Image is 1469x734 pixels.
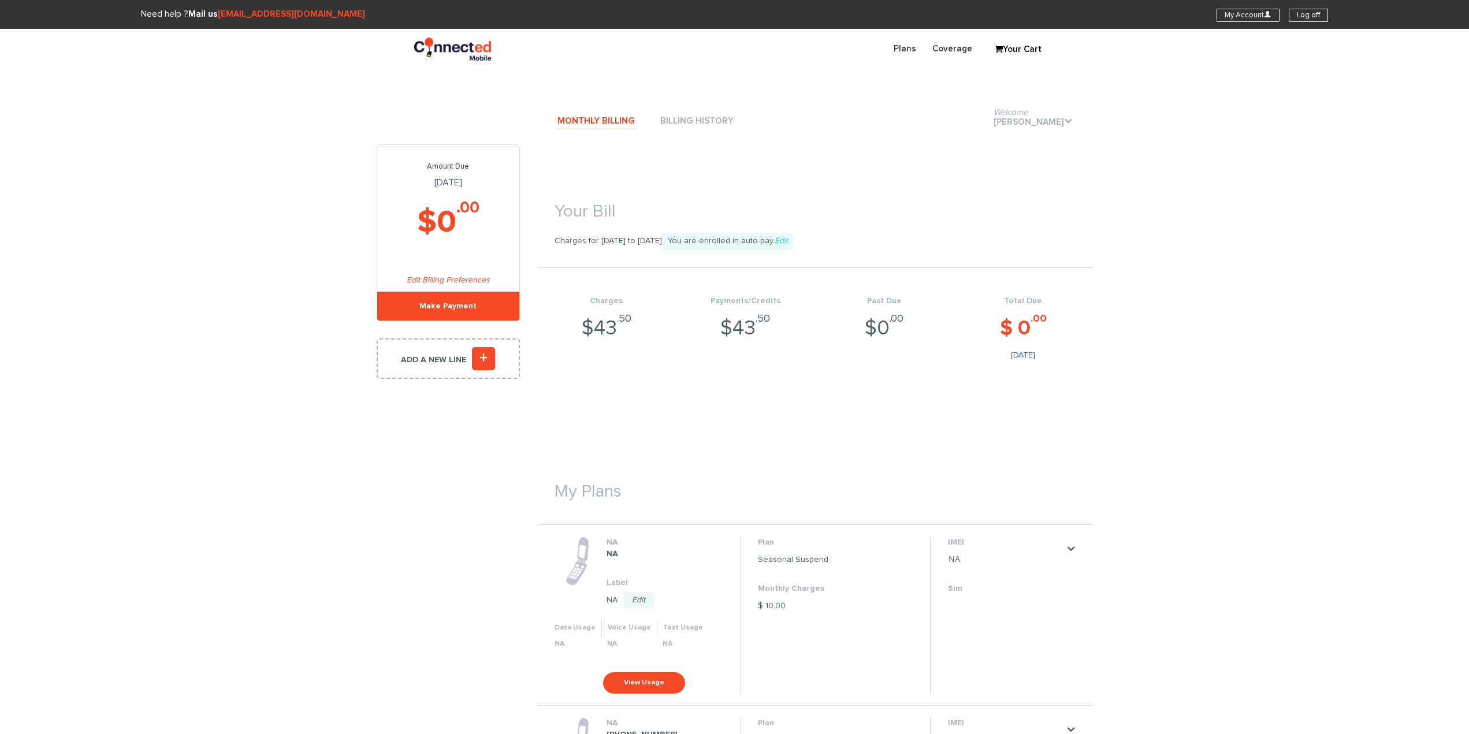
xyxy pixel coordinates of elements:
a: Edit [775,237,788,245]
dt: Label [607,577,722,588]
span: You are enrolled in auto-pay. [662,233,794,250]
i: U [1264,10,1271,18]
dt: Sim [948,583,1063,594]
img: phone [566,536,589,586]
strong: NA [607,550,618,558]
dt: Plan [758,717,824,729]
a: Add a new line+ [377,338,520,379]
dt: Monthly Charges [758,583,828,594]
h4: Total Due [954,297,1093,305]
a: Edit [623,592,654,608]
p: Charges for [DATE] to [DATE] [537,233,1093,250]
sup: .00 [456,200,479,216]
h4: Payments/Credits [676,297,815,305]
a: . [1066,544,1076,553]
th: Data Usage [549,620,602,636]
a: Edit Billing Preferences [407,276,490,284]
dd: Seasonal Suspend [758,554,828,565]
sup: .00 [890,314,903,324]
h2: $0 [377,206,519,240]
sup: .50 [617,314,631,324]
button: View Usage [603,672,685,694]
strong: Mail us [188,10,365,18]
h3: [DATE] [377,162,519,188]
dd: $ 10.00 [758,600,828,612]
sup: .00 [1031,314,1047,324]
th: NA [601,636,657,652]
dt: Plan [758,536,828,548]
a: Make Payment [377,292,519,321]
dt: NA [607,536,722,548]
a: . [1066,725,1076,734]
i: . [1064,117,1073,125]
a: My AccountU [1217,9,1280,22]
h1: Your Bill [537,185,1093,227]
h1: My Plans [537,465,1093,507]
a: [EMAIL_ADDRESS][DOMAIN_NAME] [218,10,365,18]
dd: NA [607,594,722,606]
th: Voice Usage [601,620,657,636]
li: $ 0 [954,268,1093,373]
dt: IMEI [948,717,1063,729]
span: [DATE] [954,349,1093,361]
th: NA [549,636,602,652]
sup: .50 [756,314,770,324]
a: Your Cart [989,41,1047,58]
li: $43 [537,268,676,373]
th: Text Usage [657,620,709,636]
dt: IMEI [948,536,1063,548]
a: Monthly Billing [555,114,638,129]
a: Welcome[PERSON_NAME]. [991,115,1076,131]
h4: Past Due [815,297,954,305]
li: $0 [815,268,954,373]
a: Billing History [657,114,737,129]
th: NA [657,636,709,652]
span: Need help ? [141,10,365,18]
i: + [472,347,495,370]
a: Plans [886,38,924,60]
span: Welcome [994,108,1028,117]
dt: NA [607,717,722,729]
a: Coverage [924,38,980,60]
a: Log off [1289,9,1328,22]
h4: Charges [537,297,676,305]
li: $43 [676,268,815,373]
p: Amount Due [377,162,519,172]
